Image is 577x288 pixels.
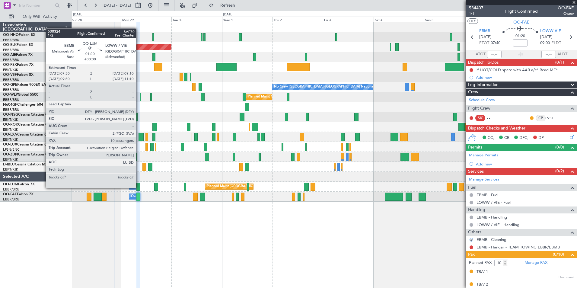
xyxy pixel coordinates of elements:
[524,260,547,266] a: Manage PAX
[3,98,19,102] a: EBBR/BRU
[504,135,509,141] span: CR
[468,59,499,66] span: Dispatch To-Dos
[3,147,20,152] a: LFSN/ENC
[3,73,17,77] span: OO-VSF
[3,187,19,192] a: EBBR/BRU
[3,153,18,156] span: OO-ZUN
[3,143,51,146] a: OO-LUXCessna Citation CJ4
[3,33,35,37] a: OO-HHOFalcon 8X
[555,144,564,150] span: (0/0)
[3,38,19,42] a: EBBR/BRU
[555,168,564,174] span: (0/2)
[538,135,544,141] span: DP
[477,237,506,242] a: EBMB - Cleaning
[553,251,564,258] span: (0/10)
[3,183,18,186] span: OO-LUM
[131,192,172,201] div: Owner Melsbroek Air Base
[215,3,241,8] span: Refresh
[103,3,131,8] span: [DATE] - [DATE]
[513,19,530,25] span: OO-FAE
[3,117,18,122] a: EBKT/KJK
[3,88,19,92] a: EBBR/BRU
[121,17,171,22] div: Mon 29
[487,115,500,121] div: - -
[3,33,19,37] span: OO-HHO
[3,143,17,146] span: OO-LUX
[477,222,519,227] a: LOWW / VIE - Handling
[547,115,561,121] a: VST
[469,260,492,266] label: Planned PAX
[3,78,19,82] a: EBBR/BRU
[477,67,558,72] div: if HOT/COLD spare with AAB a/c* Read ME*
[3,48,19,52] a: EBBR/BRU
[3,133,17,136] span: OO-LXA
[3,73,33,77] a: OO-VSFFalcon 8X
[557,51,567,57] span: ALDT
[477,269,488,275] div: TBA11
[3,43,33,47] a: OO-ELKFalcon 8X
[3,83,17,87] span: OO-GPE
[488,135,494,141] span: CC,
[476,162,574,167] div: Add new
[3,153,52,156] a: OO-ZUNCessna Citation CJ4
[3,107,19,112] a: EBBR/BRU
[3,63,33,67] a: OO-FSXFalcon 7X
[131,182,172,191] div: Owner Melsbroek Air Base
[3,183,35,186] a: OO-LUMFalcon 7X
[374,17,424,22] div: Sat 4
[3,93,38,97] a: OO-WLPGlobal 5500
[477,192,498,197] a: EBMB - Fuel
[479,28,490,34] span: EBMB
[479,34,492,40] span: [DATE]
[223,12,233,17] div: [DATE]
[469,152,498,158] a: Manage Permits
[3,163,15,166] span: D-IBLU
[3,53,16,57] span: OO-AIE
[467,18,478,24] button: UTC
[468,229,481,236] span: Others
[3,123,52,126] a: OO-ROKCessna Citation CJ4
[73,12,83,17] div: [DATE]
[18,1,53,10] input: Trip Number
[469,177,499,183] a: Manage Services
[540,34,553,40] span: [DATE]
[3,83,53,87] a: OO-GPEFalcon 900EX EASy II
[3,133,51,136] a: OO-LXACessna Citation CJ4
[222,17,273,22] div: Wed 1
[505,8,538,14] div: Flight Confirmed
[3,127,18,132] a: EBKT/KJK
[3,68,18,72] a: EBKT/KJK
[476,75,574,80] div: Add new
[3,43,17,47] span: OO-ELK
[468,89,478,96] span: Crew
[477,215,507,220] a: EBMB - Handling
[323,17,373,22] div: Fri 3
[559,275,574,280] span: Document
[3,63,17,67] span: OO-FSX
[171,17,222,22] div: Tue 30
[3,193,33,196] a: OO-FAEFalcon 7X
[3,197,19,202] a: EBBR/BRU
[3,157,18,162] a: EBKT/KJK
[519,135,528,141] span: DFC,
[476,51,486,57] span: ATOT
[3,103,43,107] a: N604GFChallenger 604
[3,53,33,57] a: OO-AIEFalcon 7X
[3,123,18,126] span: OO-ROK
[3,163,47,166] a: D-IBLUCessna Citation M2
[540,28,561,34] span: LOWW VIE
[469,11,483,16] span: 1/1
[540,40,550,46] span: 09:00
[273,17,323,22] div: Thu 2
[3,137,18,142] a: EBKT/KJK
[469,5,483,11] span: 534407
[468,168,484,175] span: Services
[7,12,65,21] button: Only With Activity
[206,1,242,10] button: Refresh
[468,206,485,213] span: Handling
[207,182,316,191] div: Planned Maint [GEOGRAPHIC_DATA] ([GEOGRAPHIC_DATA] National)
[3,193,17,196] span: OO-FAE
[424,17,474,22] div: Sun 5
[274,82,375,91] div: No Crew [GEOGRAPHIC_DATA] ([GEOGRAPHIC_DATA] National)
[477,245,560,250] a: EBMB - Hangar - TEAM TOWING EBBR/EBMB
